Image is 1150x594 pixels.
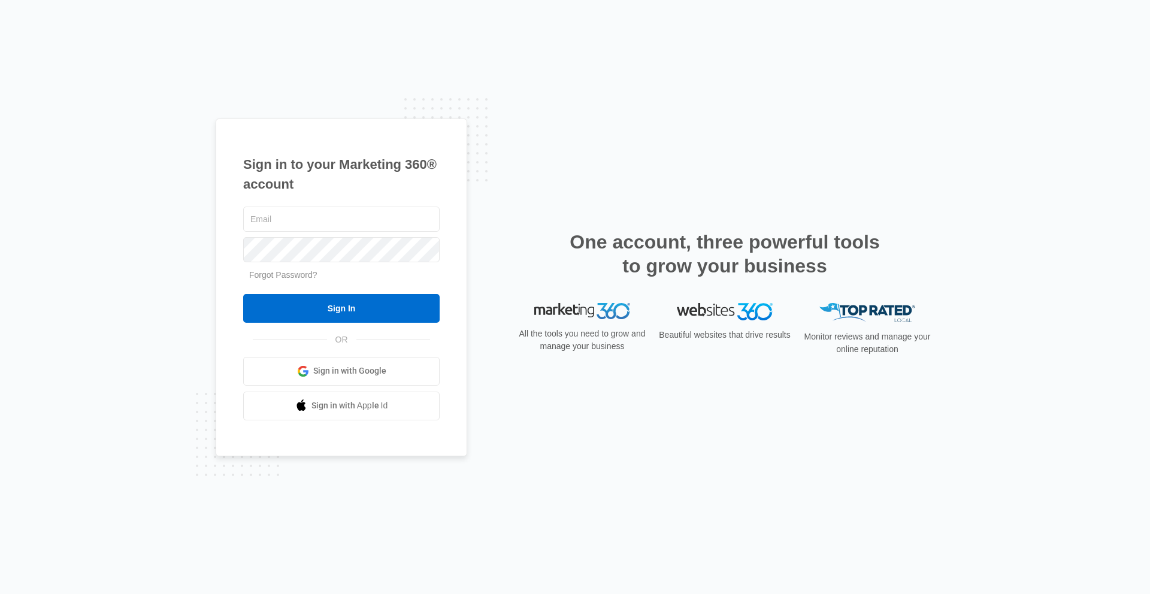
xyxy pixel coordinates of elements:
[800,331,934,356] p: Monitor reviews and manage your online reputation
[249,270,317,280] a: Forgot Password?
[534,303,630,320] img: Marketing 360
[243,154,440,194] h1: Sign in to your Marketing 360® account
[677,303,773,320] img: Websites 360
[311,399,388,412] span: Sign in with Apple Id
[327,334,356,346] span: OR
[243,294,440,323] input: Sign In
[243,392,440,420] a: Sign in with Apple Id
[658,329,792,341] p: Beautiful websites that drive results
[819,303,915,323] img: Top Rated Local
[313,365,386,377] span: Sign in with Google
[566,230,883,278] h2: One account, three powerful tools to grow your business
[515,328,649,353] p: All the tools you need to grow and manage your business
[243,207,440,232] input: Email
[243,357,440,386] a: Sign in with Google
